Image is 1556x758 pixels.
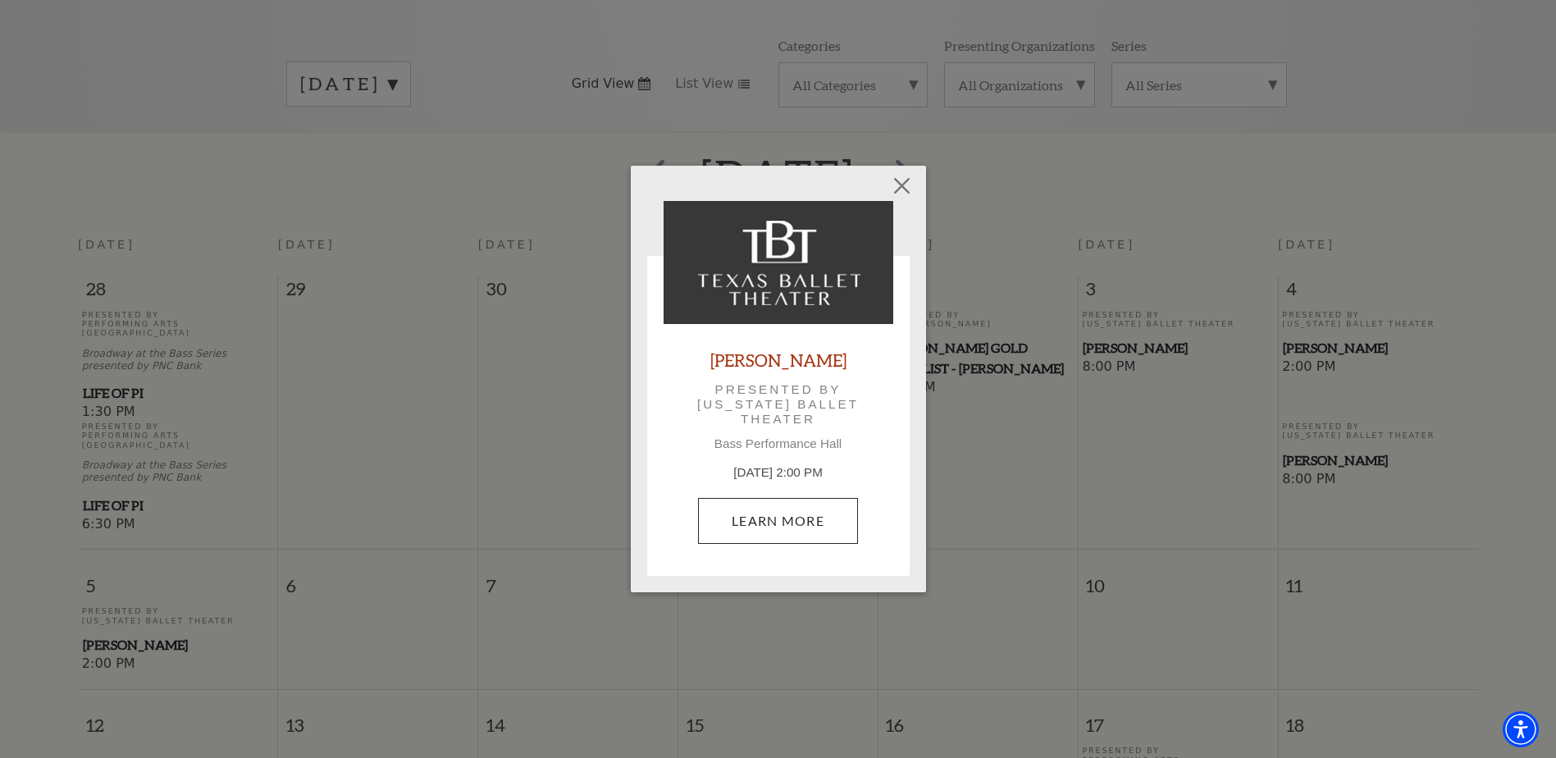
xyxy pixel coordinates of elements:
[687,382,870,427] p: Presented by [US_STATE] Ballet Theater
[886,171,917,202] button: Close
[664,436,893,451] p: Bass Performance Hall
[710,349,846,371] a: [PERSON_NAME]
[664,463,893,482] p: [DATE] 2:00 PM
[698,498,858,544] a: October 4, 2:00 PM Learn More
[664,201,893,324] img: Peter Pan
[1503,711,1539,747] div: Accessibility Menu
